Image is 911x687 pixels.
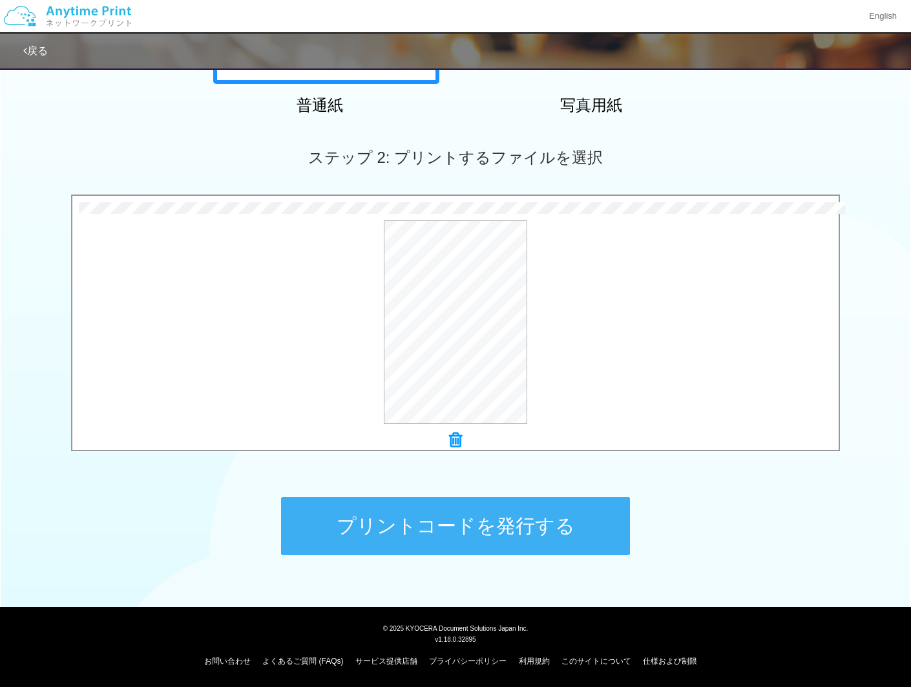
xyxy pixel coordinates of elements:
[207,97,433,114] h2: 普通紙
[519,657,550,666] a: 利用規約
[204,657,251,666] a: お問い合わせ
[262,657,343,666] a: よくあるご質問 (FAQs)
[383,624,529,632] span: © 2025 KYOCERA Document Solutions Japan Inc.
[281,497,630,555] button: プリントコードを発行する
[478,97,704,114] h2: 写真用紙
[23,45,48,56] a: 戻る
[643,657,697,666] a: 仕様および制限
[429,657,507,666] a: プライバシーポリシー
[435,635,476,643] span: v1.18.0.32895
[355,657,417,666] a: サービス提供店舗
[561,657,631,666] a: このサイトについて
[308,149,603,166] span: ステップ 2: プリントするファイルを選択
